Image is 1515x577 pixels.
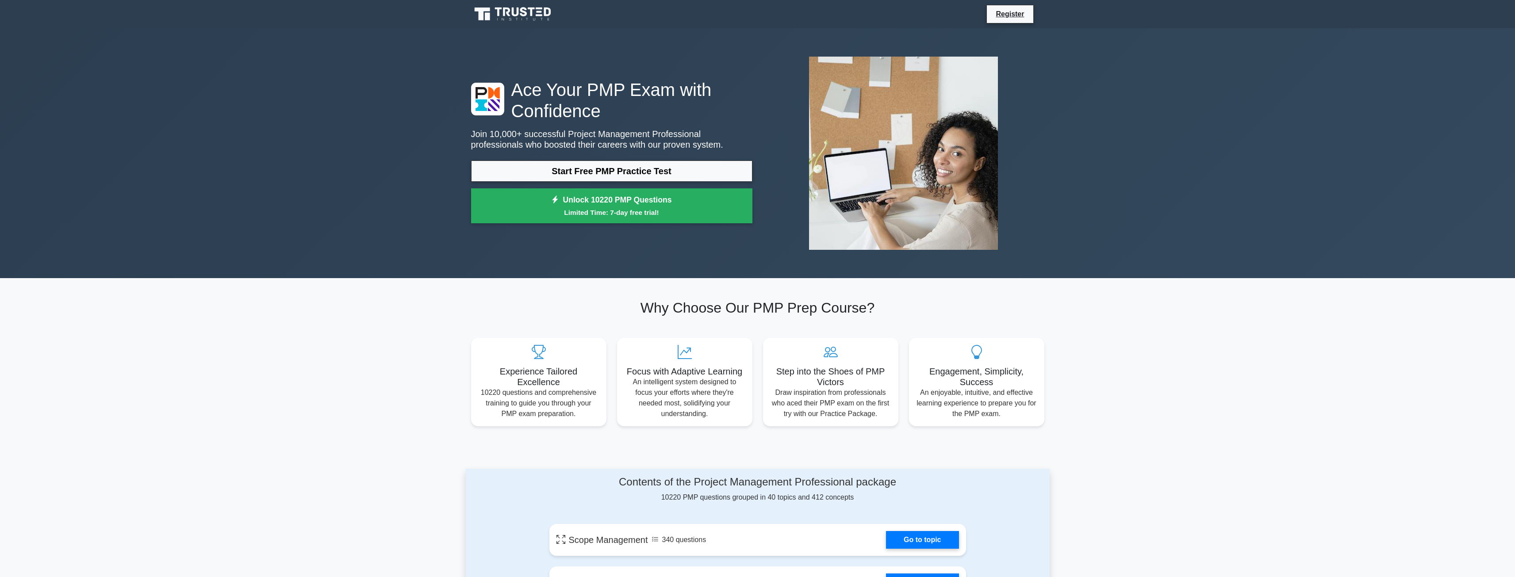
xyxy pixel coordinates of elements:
[770,387,891,419] p: Draw inspiration from professionals who aced their PMP exam on the first try with our Practice Pa...
[624,377,745,419] p: An intelligent system designed to focus your efforts where they're needed most, solidifying your ...
[624,366,745,377] h5: Focus with Adaptive Learning
[471,299,1044,316] h2: Why Choose Our PMP Prep Course?
[471,188,752,224] a: Unlock 10220 PMP QuestionsLimited Time: 7-day free trial!
[916,387,1037,419] p: An enjoyable, intuitive, and effective learning experience to prepare you for the PMP exam.
[886,531,959,549] a: Go to topic
[990,8,1029,19] a: Register
[549,476,966,503] div: 10220 PMP questions grouped in 40 topics and 412 concepts
[482,207,741,218] small: Limited Time: 7-day free trial!
[471,79,752,122] h1: Ace Your PMP Exam with Confidence
[478,387,599,419] p: 10220 questions and comprehensive training to guide you through your PMP exam preparation.
[770,366,891,387] h5: Step into the Shoes of PMP Victors
[478,366,599,387] h5: Experience Tailored Excellence
[471,160,752,182] a: Start Free PMP Practice Test
[549,476,966,489] h4: Contents of the Project Management Professional package
[471,129,752,150] p: Join 10,000+ successful Project Management Professional professionals who boosted their careers w...
[916,366,1037,387] h5: Engagement, Simplicity, Success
